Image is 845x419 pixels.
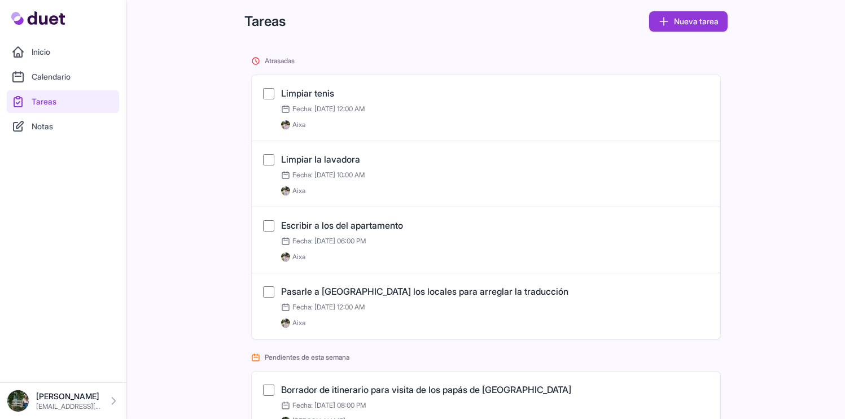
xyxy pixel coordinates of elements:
a: Calendario [7,66,119,88]
span: Aixa [292,120,305,129]
h2: Pendientes de esta semana [251,353,721,362]
span: Aixa [292,318,305,328]
span: Fecha: [DATE] 12:00 AM [281,303,365,312]
span: Aixa [292,252,305,261]
a: Limpiar la lavadora [281,154,360,165]
a: Escribir a los del apartamento [281,220,403,231]
span: Aixa [292,186,305,195]
h2: Atrasadas [251,56,721,66]
span: Fecha: [DATE] 10:00 AM [281,171,365,180]
a: Notas [7,115,119,138]
p: [PERSON_NAME] [36,391,101,402]
p: [EMAIL_ADDRESS][DOMAIN_NAME] [36,402,101,411]
img: IMG_0278.jpeg [281,318,290,328]
a: Tareas [7,90,119,113]
span: Fecha: [DATE] 12:00 AM [281,104,365,114]
img: IMG_0278.jpeg [281,252,290,261]
span: Fecha: [DATE] 06:00 PM [281,237,366,246]
a: Limpiar tenis [281,88,334,99]
span: Fecha: [DATE] 08:00 PM [281,401,366,410]
a: Nueva tarea [649,11,728,32]
img: IMG_0278.jpeg [281,186,290,195]
img: IMG_0278.jpeg [281,120,290,129]
a: [PERSON_NAME] [EMAIL_ADDRESS][DOMAIN_NAME] [7,390,119,412]
img: DSC08576_Original.jpeg [7,390,29,412]
a: Borrador de itinerario para visita de los papás de [GEOGRAPHIC_DATA] [281,384,571,395]
a: Pasarle a [GEOGRAPHIC_DATA] los locales para arreglar la traducción [281,286,568,297]
a: Inicio [7,41,119,63]
h1: Tareas [244,12,286,30]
